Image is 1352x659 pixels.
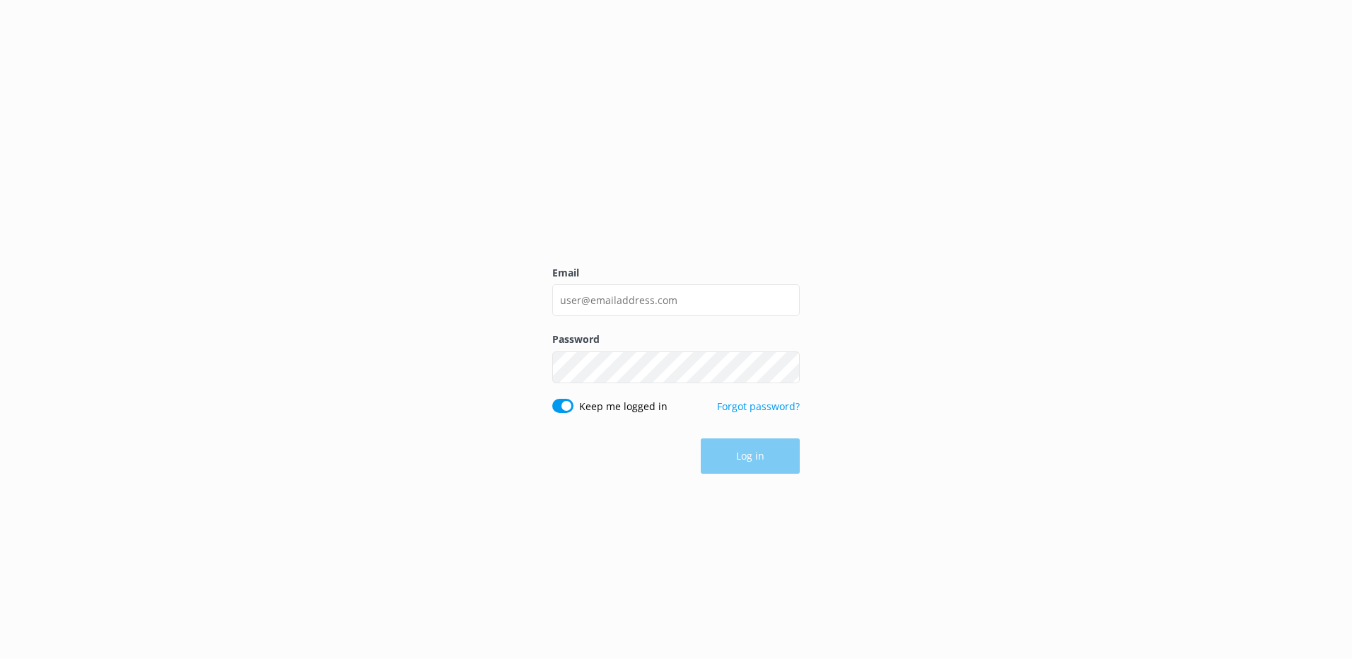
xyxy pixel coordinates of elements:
button: Show password [771,353,800,381]
a: Forgot password? [717,400,800,413]
input: user@emailaddress.com [552,284,800,316]
label: Keep me logged in [579,399,668,414]
label: Password [552,332,800,347]
label: Email [552,265,800,281]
